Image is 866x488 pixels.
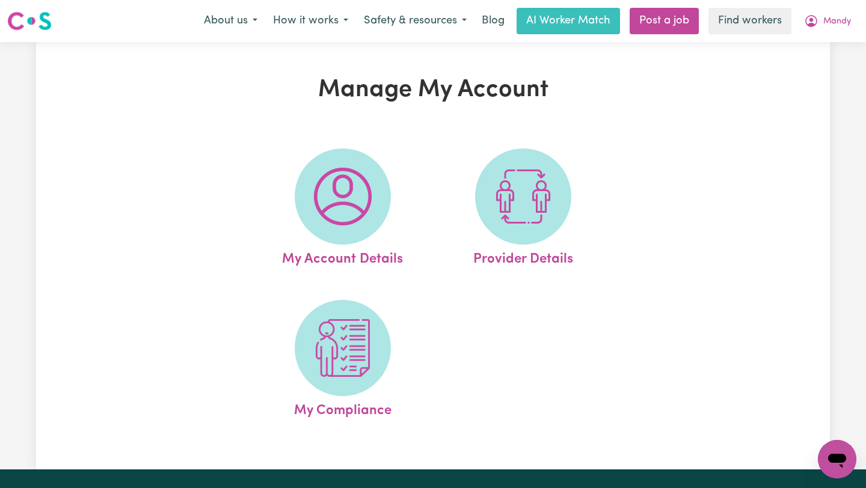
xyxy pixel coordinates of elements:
[196,8,265,34] button: About us
[796,8,859,34] button: My Account
[708,8,791,34] a: Find workers
[437,148,610,270] a: Provider Details
[7,10,52,32] img: Careseekers logo
[294,396,392,421] span: My Compliance
[282,245,403,270] span: My Account Details
[356,8,474,34] button: Safety & resources
[256,148,429,270] a: My Account Details
[517,8,620,34] a: AI Worker Match
[7,7,52,35] a: Careseekers logo
[473,245,573,270] span: Provider Details
[265,8,356,34] button: How it works
[474,8,512,34] a: Blog
[256,300,429,421] a: My Compliance
[176,76,690,105] h1: Manage My Account
[823,15,851,28] span: Mandy
[630,8,699,34] a: Post a job
[818,440,856,478] iframe: Button to launch messaging window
